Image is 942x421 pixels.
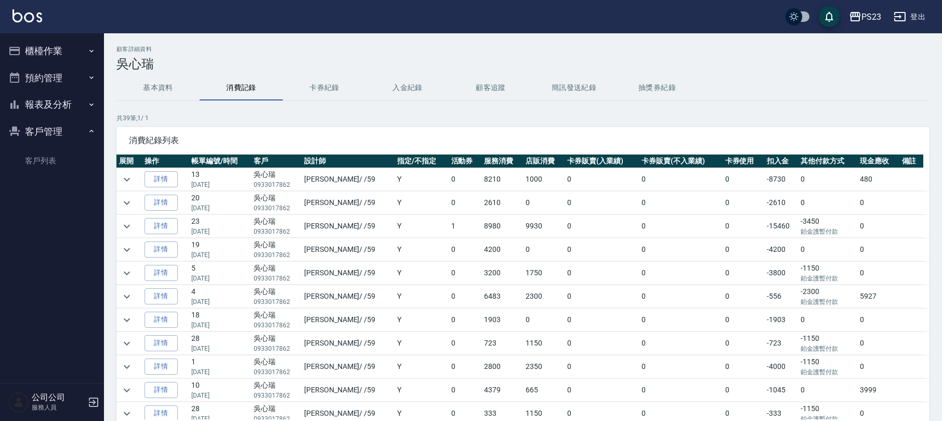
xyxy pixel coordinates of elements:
td: 0 [565,309,639,331]
td: -1903 [764,309,798,331]
td: 0 [523,309,565,331]
td: [PERSON_NAME] / /59 [302,309,395,331]
h3: 吳心瑞 [116,57,930,71]
td: -2300 [798,285,857,308]
td: 0 [857,192,899,214]
td: Y [395,238,448,261]
h5: 公司公司 [32,392,85,403]
td: 0 [723,379,764,402]
p: 0933017862 [254,391,299,400]
a: 詳情 [145,171,178,187]
p: 鉑金護暫付款 [801,367,855,377]
button: PS23 [845,6,885,28]
td: -3450 [798,215,857,238]
td: 4200 [481,238,523,261]
td: 19 [189,238,251,261]
a: 詳情 [145,218,178,234]
h2: 顧客詳細資料 [116,46,930,53]
button: expand row [119,195,135,211]
td: 0 [449,262,481,285]
td: 0 [565,355,639,378]
td: 0 [798,168,857,191]
button: expand row [119,382,135,398]
td: 0 [857,355,899,378]
td: 0 [857,262,899,285]
td: 吳心瑞 [251,379,302,402]
td: [PERSON_NAME] / /59 [302,262,395,285]
td: 0 [565,215,639,238]
td: -3800 [764,262,798,285]
td: 480 [857,168,899,191]
td: 3999 [857,379,899,402]
td: 1 [189,355,251,378]
div: PS23 [861,10,881,23]
td: 723 [481,332,523,355]
a: 詳情 [145,359,178,375]
td: 0 [449,285,481,308]
p: [DATE] [191,203,248,213]
td: -15460 [764,215,798,238]
td: 0 [798,309,857,331]
p: 0933017862 [254,344,299,353]
td: [PERSON_NAME] / /59 [302,332,395,355]
td: 0 [723,285,764,308]
p: 鉑金護暫付款 [801,344,855,353]
td: 0 [639,379,722,402]
p: 0933017862 [254,203,299,213]
p: [DATE] [191,274,248,283]
td: 0 [449,379,481,402]
p: 0933017862 [254,367,299,377]
td: 吳心瑞 [251,192,302,214]
td: 1150 [523,332,565,355]
img: Person [8,392,29,413]
td: 0 [449,332,481,355]
td: 2300 [523,285,565,308]
td: 0 [449,192,481,214]
td: [PERSON_NAME] / /59 [302,285,395,308]
td: 18 [189,309,251,331]
td: -4200 [764,238,798,261]
th: 操作 [142,155,189,168]
th: 指定/不指定 [395,155,448,168]
td: 10 [189,379,251,402]
span: 消費紀錄列表 [129,135,917,146]
button: 客戶管理 [4,118,100,145]
td: 0 [523,238,565,261]
td: 0 [565,262,639,285]
td: 1903 [481,309,523,331]
button: 抽獎券紀錄 [616,75,699,100]
td: 0 [798,192,857,214]
button: expand row [119,359,135,375]
p: 0933017862 [254,297,299,307]
th: 扣入金 [764,155,798,168]
th: 活動券 [449,155,481,168]
td: 0 [723,355,764,378]
td: 0 [639,192,722,214]
td: 吳心瑞 [251,215,302,238]
th: 展開 [116,155,142,168]
p: 0933017862 [254,227,299,236]
p: 共 39 筆, 1 / 1 [116,113,930,123]
td: [PERSON_NAME] / /59 [302,355,395,378]
td: 4379 [481,379,523,402]
td: Y [395,262,448,285]
button: expand row [119,312,135,328]
td: 28 [189,332,251,355]
td: 吳心瑞 [251,332,302,355]
td: 0 [639,215,722,238]
td: 5 [189,262,251,285]
td: 665 [523,379,565,402]
td: Y [395,355,448,378]
p: 0933017862 [254,250,299,260]
td: 0 [639,309,722,331]
td: 0 [798,379,857,402]
th: 卡券使用 [723,155,764,168]
td: 9930 [523,215,565,238]
p: [DATE] [191,367,248,377]
td: 0 [639,168,722,191]
button: expand row [119,336,135,351]
p: [DATE] [191,321,248,330]
td: 2350 [523,355,565,378]
th: 其他付款方式 [798,155,857,168]
td: 0 [449,168,481,191]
